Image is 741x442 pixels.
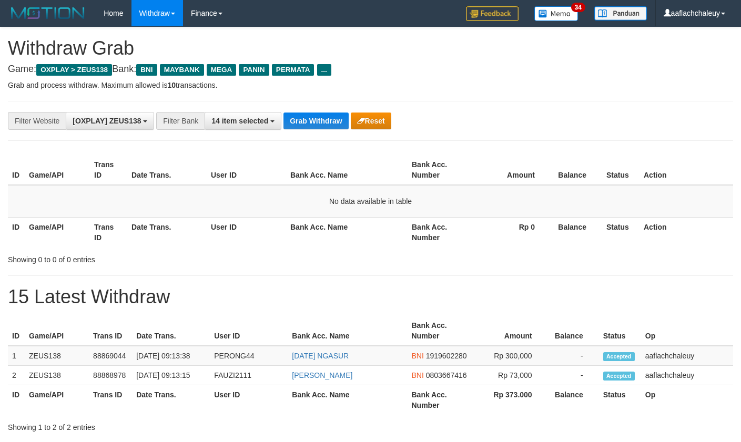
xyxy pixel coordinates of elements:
td: - [548,346,599,366]
th: Game/API [25,385,89,415]
td: 1 [8,346,25,366]
td: 88869044 [89,346,132,366]
th: Date Trans. [132,316,210,346]
th: Amount [472,316,548,346]
span: Copy 0803667416 to clipboard [426,371,467,379]
td: [DATE] 09:13:15 [132,366,210,385]
span: Accepted [603,372,635,381]
span: [OXPLAY] ZEUS138 [73,117,141,125]
th: Bank Acc. Name [288,316,407,346]
td: Rp 300,000 [472,346,548,366]
th: Status [599,385,641,415]
span: 14 item selected [211,117,268,125]
th: ID [8,316,25,346]
td: 88868978 [89,366,132,385]
div: Showing 0 to 0 of 0 entries [8,250,301,265]
th: Balance [551,155,602,185]
th: Bank Acc. Name [286,217,408,247]
span: Accepted [603,352,635,361]
td: 2 [8,366,25,385]
th: Bank Acc. Name [286,155,408,185]
h4: Game: Bank: [8,64,733,75]
p: Grab and process withdraw. Maximum allowed is transactions. [8,80,733,90]
th: Bank Acc. Number [407,316,471,346]
div: Showing 1 to 2 of 2 entries [8,418,301,433]
th: Game/API [25,155,90,185]
div: Filter Bank [156,112,205,130]
th: User ID [207,155,286,185]
th: User ID [207,217,286,247]
button: Reset [351,112,391,129]
th: Balance [548,316,599,346]
td: aaflachchaleuy [641,346,733,366]
a: [DATE] NGASUR [292,352,349,360]
td: No data available in table [8,185,733,218]
th: Bank Acc. Number [408,217,473,247]
th: ID [8,217,25,247]
th: Status [599,316,641,346]
span: PERMATA [272,64,314,76]
img: Feedback.jpg [466,6,519,21]
th: Bank Acc. Number [407,385,471,415]
td: [DATE] 09:13:38 [132,346,210,366]
td: aaflachchaleuy [641,366,733,385]
td: - [548,366,599,385]
th: Op [641,316,733,346]
a: [PERSON_NAME] [292,371,352,379]
th: Trans ID [89,316,132,346]
th: Bank Acc. Number [408,155,473,185]
span: BNI [136,64,157,76]
th: Trans ID [90,155,127,185]
th: Status [602,155,640,185]
th: User ID [210,385,288,415]
th: Rp 373.000 [472,385,548,415]
th: ID [8,155,25,185]
th: Rp 0 [473,217,551,247]
th: Game/API [25,316,89,346]
th: Date Trans. [127,155,207,185]
th: Date Trans. [127,217,207,247]
button: 14 item selected [205,112,281,130]
th: Trans ID [89,385,132,415]
img: MOTION_logo.png [8,5,88,21]
h1: Withdraw Grab [8,38,733,59]
h1: 15 Latest Withdraw [8,286,733,307]
span: BNI [411,371,423,379]
th: Date Trans. [132,385,210,415]
span: BNI [411,352,423,360]
span: 34 [571,3,585,12]
th: Game/API [25,217,90,247]
button: [OXPLAY] ZEUS138 [66,112,154,130]
td: Rp 73,000 [472,366,548,385]
td: PERONG44 [210,346,288,366]
th: User ID [210,316,288,346]
th: Bank Acc. Name [288,385,407,415]
th: Balance [548,385,599,415]
button: Grab Withdraw [283,112,348,129]
th: Status [602,217,640,247]
th: Op [641,385,733,415]
img: Button%20Memo.svg [534,6,578,21]
span: MAYBANK [160,64,204,76]
span: ... [317,64,331,76]
td: ZEUS138 [25,346,89,366]
th: Action [640,155,733,185]
th: Amount [473,155,551,185]
span: MEGA [207,64,237,76]
div: Filter Website [8,112,66,130]
img: panduan.png [594,6,647,20]
th: Action [640,217,733,247]
span: Copy 1919602280 to clipboard [426,352,467,360]
th: Balance [551,217,602,247]
th: ID [8,385,25,415]
span: PANIN [239,64,269,76]
td: ZEUS138 [25,366,89,385]
td: FAUZI2111 [210,366,288,385]
span: OXPLAY > ZEUS138 [36,64,112,76]
th: Trans ID [90,217,127,247]
strong: 10 [167,81,176,89]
